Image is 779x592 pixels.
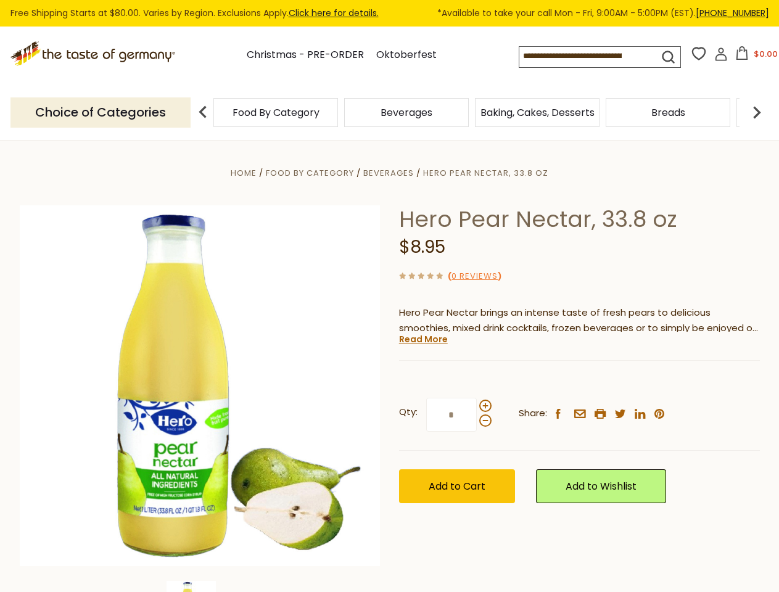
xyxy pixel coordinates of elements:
[233,108,319,117] a: Food By Category
[266,167,354,179] a: Food By Category
[448,270,501,282] span: ( )
[399,333,448,345] a: Read More
[399,235,445,259] span: $8.95
[399,205,760,233] h1: Hero Pear Nectar, 33.8 oz
[519,406,547,421] span: Share:
[376,47,437,64] a: Oktoberfest
[429,479,485,493] span: Add to Cart
[696,7,769,19] a: [PHONE_NUMBER]
[744,100,769,125] img: next arrow
[289,7,379,19] a: Click here for details.
[381,108,432,117] a: Beverages
[247,47,364,64] a: Christmas - PRE-ORDER
[10,97,191,128] p: Choice of Categories
[651,108,685,117] a: Breads
[399,405,418,420] strong: Qty:
[423,167,548,179] a: Hero Pear Nectar, 33.8 oz
[754,48,778,60] span: $0.00
[437,6,769,20] span: *Available to take your call Mon - Fri, 9:00AM - 5:00PM (EST).
[10,6,769,20] div: Free Shipping Starts at $80.00. Varies by Region. Exclusions Apply.
[451,270,498,283] a: 0 Reviews
[191,100,215,125] img: previous arrow
[231,167,257,179] a: Home
[426,398,477,432] input: Qty:
[363,167,414,179] a: Beverages
[480,108,595,117] a: Baking, Cakes, Desserts
[20,205,381,566] img: Hero Pear Nectar, 33.8 oz
[399,305,760,336] p: Hero Pear Nectar brings an intense taste of fresh pears to delicious smoothies, mixed drink cockt...
[399,469,515,503] button: Add to Cart
[536,469,666,503] a: Add to Wishlist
